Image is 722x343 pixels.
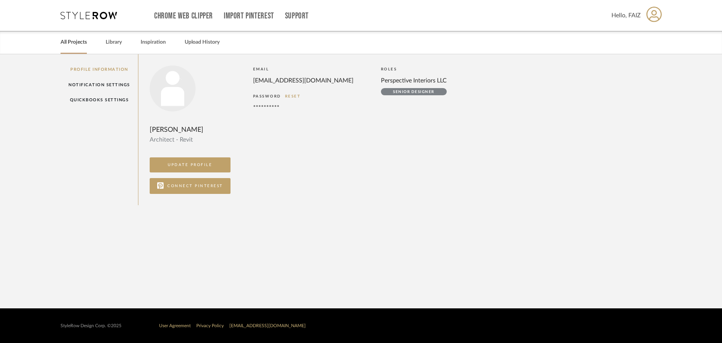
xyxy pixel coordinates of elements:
div: Senior Designer [381,88,447,95]
a: QuickBooks Settings [61,92,138,108]
a: Upload History [185,37,220,47]
a: Library [106,37,122,47]
div: Perspective Interiors LLC [381,76,447,85]
a: [EMAIL_ADDRESS][DOMAIN_NAME] [229,323,306,328]
a: Inspiration [141,37,166,47]
a: Support [285,13,309,19]
a: Import Pinterest [224,13,274,19]
a: RESET [285,95,301,98]
div: EMAIL [253,66,373,73]
span: Hello, FAIZ [611,11,641,20]
a: User Agreement [159,323,191,328]
button: UPDATE PROFILE [150,157,231,172]
a: Chrome Web Clipper [154,13,213,19]
div: Architect - Revit [150,135,231,144]
a: All Projects [61,37,87,47]
div: [PERSON_NAME] [150,125,231,135]
a: Notification Settings [61,77,138,93]
div: ROLES [381,66,447,73]
div: StyleRow Design Corp. ©2025 [61,323,121,329]
a: Privacy Policy [196,323,224,328]
button: CONNECT PINTEREST [150,178,231,194]
div: PASSWORD [253,93,373,100]
div: [EMAIL_ADDRESS][DOMAIN_NAME] [253,76,366,85]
